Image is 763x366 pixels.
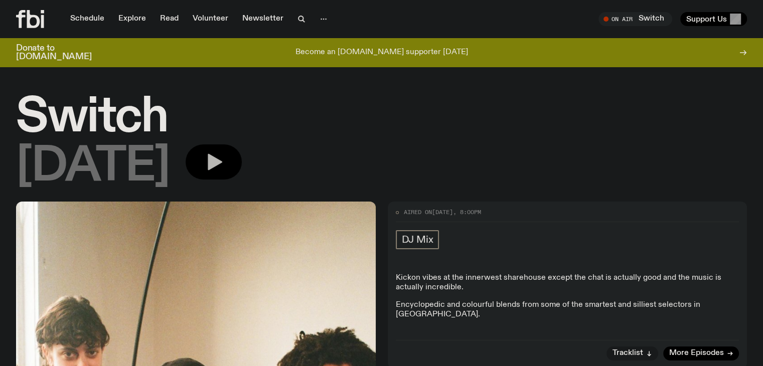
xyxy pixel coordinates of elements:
[404,208,432,216] span: Aired on
[187,12,234,26] a: Volunteer
[16,95,747,140] h1: Switch
[396,300,739,329] p: Encyclopedic and colourful blends from some of the smartest and silliest selectors in [GEOGRAPHIC...
[606,346,658,360] button: Tracklist
[236,12,289,26] a: Newsletter
[613,349,643,357] span: Tracklist
[16,44,92,61] h3: Donate to [DOMAIN_NAME]
[686,15,727,24] span: Support Us
[16,144,170,190] span: [DATE]
[680,12,747,26] button: Support Us
[669,349,724,357] span: More Episodes
[402,234,433,245] span: DJ Mix
[295,48,468,57] p: Become an [DOMAIN_NAME] supporter [DATE]
[453,208,481,216] span: , 8:00pm
[663,346,739,360] a: More Episodes
[112,12,152,26] a: Explore
[396,230,439,249] a: DJ Mix
[598,12,672,26] button: On AirSwitch
[396,273,739,292] p: Kickon vibes at the innerwest sharehouse except the chat is actually good and the music is actual...
[64,12,110,26] a: Schedule
[432,208,453,216] span: [DATE]
[154,12,185,26] a: Read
